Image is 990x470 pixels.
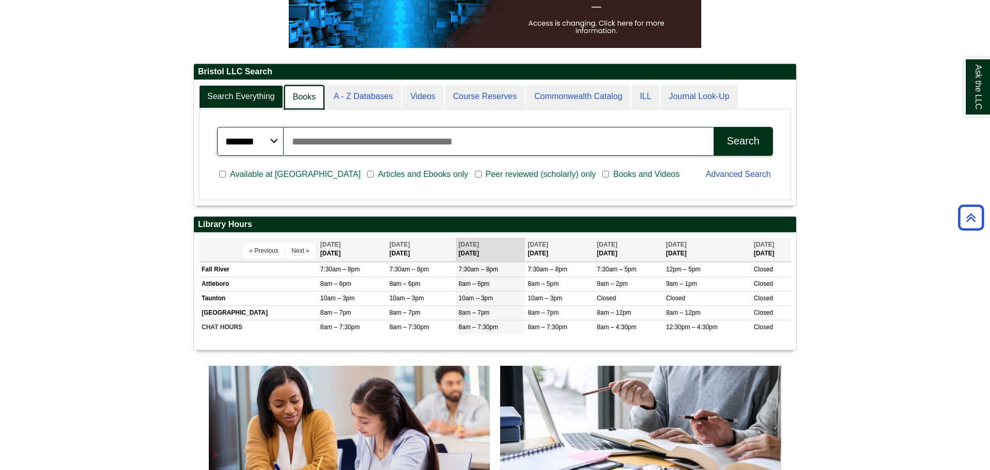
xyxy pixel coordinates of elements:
[527,241,548,248] span: [DATE]
[527,266,567,273] span: 7:30am – 8pm
[706,170,771,179] a: Advanced Search
[754,323,773,331] span: Closed
[661,85,737,108] a: Journal Look-Up
[666,295,685,302] span: Closed
[389,266,429,273] span: 7:30am – 8pm
[320,295,355,302] span: 10am – 3pm
[754,309,773,316] span: Closed
[243,243,284,258] button: « Previous
[374,168,472,181] span: Articles and Ebooks only
[595,238,664,261] th: [DATE]
[194,64,796,80] h2: Bristol LLC Search
[527,309,558,316] span: 8am – 7pm
[199,291,318,305] td: Taunton
[527,280,558,287] span: 8am – 5pm
[666,266,701,273] span: 12pm – 5pm
[597,266,637,273] span: 7:30am – 5pm
[199,306,318,320] td: [GEOGRAPHIC_DATA]
[194,217,796,233] h2: Library Hours
[389,323,429,331] span: 8am – 7:30pm
[320,280,351,287] span: 8am – 6pm
[714,127,773,156] button: Search
[754,266,773,273] span: Closed
[597,295,616,302] span: Closed
[458,309,489,316] span: 8am – 7pm
[402,85,444,108] a: Videos
[666,323,718,331] span: 12:30pm – 4:30pm
[325,85,401,108] a: A - Z Databases
[527,323,567,331] span: 8am – 7:30pm
[389,309,420,316] span: 8am – 7pm
[389,241,410,248] span: [DATE]
[666,280,697,287] span: 9am – 1pm
[751,238,791,261] th: [DATE]
[475,170,482,179] input: Peer reviewed (scholarly) only
[458,295,493,302] span: 10am – 3pm
[219,170,226,179] input: Available at [GEOGRAPHIC_DATA]
[286,243,315,258] button: Next »
[445,85,525,108] a: Course Reserves
[320,323,360,331] span: 8am – 7:30pm
[226,168,365,181] span: Available at [GEOGRAPHIC_DATA]
[525,238,594,261] th: [DATE]
[482,168,600,181] span: Peer reviewed (scholarly) only
[597,309,632,316] span: 8am – 12pm
[199,320,318,335] td: CHAT HOURS
[609,168,684,181] span: Books and Videos
[284,85,324,109] a: Books
[458,266,498,273] span: 7:30am – 8pm
[754,295,773,302] span: Closed
[526,85,631,108] a: Commonwealth Catalog
[597,280,628,287] span: 9am – 2pm
[664,238,751,261] th: [DATE]
[666,241,687,248] span: [DATE]
[527,295,562,302] span: 10am – 3pm
[727,135,760,147] div: Search
[632,85,659,108] a: ILL
[754,241,774,248] span: [DATE]
[389,295,424,302] span: 10am – 3pm
[954,210,987,224] a: Back to Top
[458,323,498,331] span: 8am – 7:30pm
[199,85,283,108] a: Search Everything
[754,280,773,287] span: Closed
[320,309,351,316] span: 8am – 7pm
[458,241,479,248] span: [DATE]
[456,238,525,261] th: [DATE]
[320,241,341,248] span: [DATE]
[666,309,701,316] span: 8am – 12pm
[320,266,360,273] span: 7:30am – 8pm
[597,323,637,331] span: 8am – 4:30pm
[458,280,489,287] span: 8am – 6pm
[602,170,609,179] input: Books and Videos
[597,241,618,248] span: [DATE]
[389,280,420,287] span: 8am – 6pm
[199,277,318,291] td: Attleboro
[387,238,456,261] th: [DATE]
[199,262,318,277] td: Fall River
[318,238,387,261] th: [DATE]
[367,170,374,179] input: Articles and Ebooks only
